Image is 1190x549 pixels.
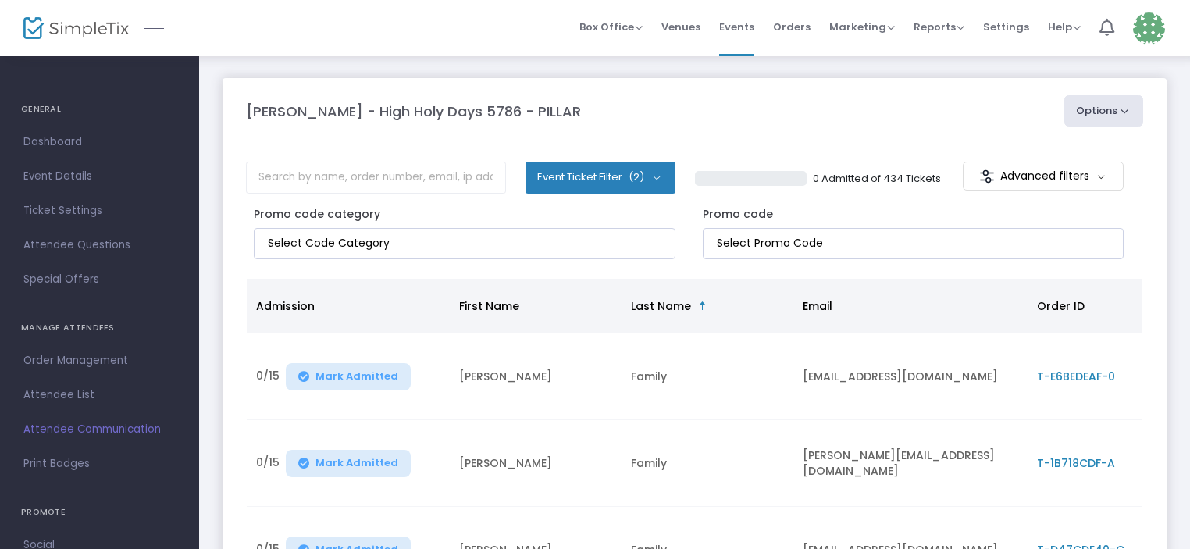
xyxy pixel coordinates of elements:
label: Promo code [703,206,773,223]
span: Help [1048,20,1081,34]
span: Settings [983,7,1029,47]
span: Order Management [23,351,176,371]
span: Ticket Settings [23,201,176,221]
span: Order ID [1037,298,1085,314]
span: Special Offers [23,269,176,290]
m-button: Advanced filters [963,162,1124,191]
button: Event Ticket Filter(2) [526,162,675,193]
span: Last Name [631,298,691,314]
span: Mark Admitted [315,370,398,383]
label: Promo code category [254,206,380,223]
span: Event Details [23,166,176,187]
button: Mark Admitted [286,450,411,477]
h4: GENERAL [21,94,178,125]
p: 0 Admitted of 434 Tickets [813,171,941,187]
m-panel-title: [PERSON_NAME] - High Holy Days 5786 - PILLAR [246,101,581,122]
span: Orders [773,7,811,47]
button: Options [1064,95,1144,127]
span: Venues [661,7,700,47]
span: Reports [914,20,964,34]
span: 0/15 [256,455,280,477]
h4: PROMOTE [21,497,178,528]
span: Print Badges [23,454,176,474]
span: Sortable [697,300,709,312]
span: (2) [629,171,644,184]
img: filter [979,169,995,184]
td: [PERSON_NAME][EMAIL_ADDRESS][DOMAIN_NAME] [793,420,1028,507]
span: T-1B718CDF-A [1037,455,1115,471]
input: NO DATA FOUND [268,235,668,251]
span: T-E6BEDEAF-0 [1037,369,1115,384]
span: Admission [256,298,315,314]
span: First Name [459,298,519,314]
span: Box Office [579,20,643,34]
span: Dashboard [23,132,176,152]
h4: MANAGE ATTENDEES [21,312,178,344]
button: Mark Admitted [286,363,411,390]
td: [PERSON_NAME] [450,420,622,507]
td: Family [622,420,793,507]
span: Attendee List [23,385,176,405]
span: 0/15 [256,368,280,390]
td: [EMAIL_ADDRESS][DOMAIN_NAME] [793,333,1028,420]
span: Marketing [829,20,895,34]
input: Select Promo Code [717,235,1117,251]
td: [PERSON_NAME] [450,333,622,420]
span: Events [719,7,754,47]
span: Attendee Communication [23,419,176,440]
input: Search by name, order number, email, ip address [246,162,506,194]
span: Mark Admitted [315,457,398,469]
td: Family [622,333,793,420]
span: Attendee Questions [23,235,176,255]
span: Email [803,298,832,314]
